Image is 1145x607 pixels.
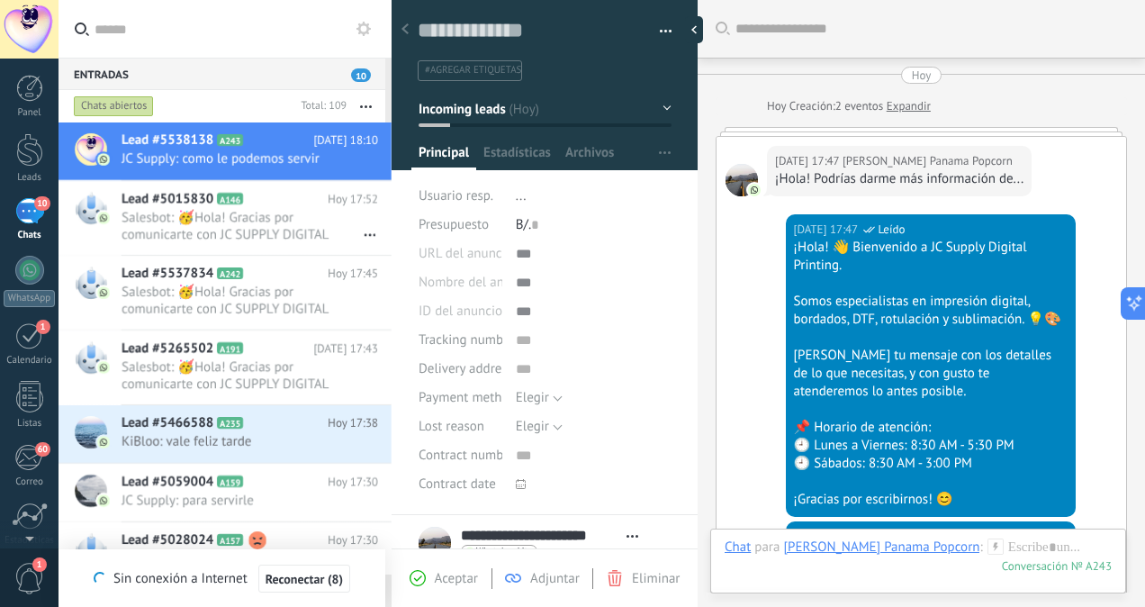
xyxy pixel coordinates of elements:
[794,239,1068,275] div: ¡Hola! 👋 Bienvenido a JC Supply Digital Printing.
[419,326,502,355] div: Tracking number
[4,355,56,367] div: Calendario
[565,144,614,170] span: Archivos
[979,539,982,557] span: :
[122,340,213,358] span: Lead #5265502
[419,333,515,347] span: Tracking number
[775,152,843,170] div: [DATE] 17:47
[632,570,680,587] span: Eliminar
[59,256,392,330] a: Lead #5537834 A242 Hoy 17:45 Salesbot: 🥳Hola! Gracias por comunicarte con JC SUPPLY DIGITAL En es...
[419,477,496,491] span: Contract date
[476,547,532,556] span: WhatsApp Lite
[1002,558,1112,574] div: 243
[313,131,378,149] span: [DATE] 18:10
[419,355,502,384] div: Delivery address
[122,209,344,243] span: Salesbot: 🥳Hola! Gracias por comunicarte con JC SUPPLY DIGITAL En este momento no estamos disponi...
[767,97,931,115] div: Creación:
[217,534,243,546] span: A157
[419,247,571,260] span: URL del anuncio de TikTok
[775,170,1023,188] div: ¡Hola! Podrías darme más información de...
[835,97,883,115] span: 2 eventos
[516,418,549,435] span: Elegir
[516,384,563,412] button: Elegir
[97,436,110,448] img: com.amocrm.amocrmwa.svg
[97,153,110,166] img: com.amocrm.amocrmwa.svg
[217,193,243,204] span: A146
[419,391,517,404] span: Payment method
[97,361,110,374] img: com.amocrm.amocrmwa.svg
[419,304,560,318] span: ID del anuncio de TikTok
[59,122,392,180] a: Lead #5538138 A243 [DATE] 18:10 JC Supply: como le podemos servir
[74,95,154,117] div: Chats abiertos
[217,342,243,354] span: A191
[748,184,761,196] img: com.amocrm.amocrmwa.svg
[951,528,978,546] span: Leído
[32,557,47,572] span: 1
[34,196,50,211] span: 10
[293,97,347,115] div: Total: 109
[794,347,1068,401] div: [PERSON_NAME] tu mensaje con los detalles de lo que necesitas, y con gusto te atenderemos lo ante...
[516,187,527,204] span: ...
[419,240,502,268] div: URL del anuncio de TikTok
[4,230,56,241] div: Chats
[217,267,243,279] span: A242
[419,144,469,170] span: Principal
[217,417,243,429] span: A235
[912,67,932,84] div: Hoy
[94,564,350,593] div: Sin conexión a Internet
[4,107,56,119] div: Panel
[59,464,392,521] a: Lead #5059004 A159 Hoy 17:30 JC Supply: para servirle
[516,389,549,406] span: Elegir
[435,570,478,587] span: Aceptar
[530,570,580,587] span: Adjuntar
[266,573,343,585] span: Reconectar (8)
[97,212,110,224] img: com.amocrm.amocrmwa.svg
[351,68,371,82] span: 10
[4,290,55,307] div: WhatsApp
[794,419,1068,437] div: 📌 Horario de atención:
[36,320,50,334] span: 1
[419,384,502,412] div: Payment method
[419,448,515,462] span: Contract number
[59,331,392,404] a: Lead #5265502 A191 [DATE] 17:43 Salesbot: 🥳Hola! Gracias por comunicarte con JC SUPPLY DIGITAL En...
[483,144,551,170] span: Estadísticas
[122,131,213,149] span: Lead #5538138
[328,265,378,283] span: Hoy 17:45
[4,418,56,430] div: Listas
[122,150,344,168] span: JC Supply: como le podemos servir
[419,297,502,326] div: ID del anuncio de TikTok
[419,420,484,433] span: Lost reason
[122,358,344,393] span: Salesbot: 🥳Hola! Gracias por comunicarte con JC SUPPLY DIGITAL En este momento no estamos disponi...
[328,531,378,549] span: Hoy 17:30
[783,539,979,555] div: Mickey's Panama Popcorn
[794,528,861,546] div: [DATE] 17:47
[59,58,385,90] div: Entradas
[767,97,789,115] div: Hoy
[313,340,378,358] span: [DATE] 17:43
[685,16,703,43] div: Ocultar
[887,97,931,115] a: Expandir
[419,268,502,297] div: Nombre del anuncio de TikTok
[419,441,502,470] div: Contract number
[419,182,502,211] div: Usuario resp.
[122,473,213,491] span: Lead #5059004
[754,539,780,557] span: para
[59,181,392,255] a: Lead #5015830 A146 Hoy 17:52 Salesbot: 🥳Hola! Gracias por comunicarte con JC SUPPLY DIGITAL En es...
[843,152,1013,170] span: Mickey's Panama Popcorn
[217,134,243,146] span: A243
[794,293,1068,329] div: Somos especialistas en impresión digital, bordados, DTF, rotulación y sublimación. 💡🎨
[4,476,56,488] div: Correo
[328,414,378,432] span: Hoy 17:38
[425,64,521,77] span: #agregar etiquetas
[419,276,593,289] span: Nombre del anuncio de TikTok
[122,433,344,450] span: KiBloo: vale feliz tarde
[419,412,502,441] div: Lost reason
[861,528,933,546] span: WhatsApp Lite
[419,470,502,499] div: Contract date
[516,412,563,441] button: Elegir
[516,211,672,240] div: B/.
[328,190,378,208] span: Hoy 17:52
[794,221,861,239] div: [DATE] 17:47
[419,187,493,204] span: Usuario resp.
[258,565,350,593] button: Reconectar (8)
[122,414,213,432] span: Lead #5466588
